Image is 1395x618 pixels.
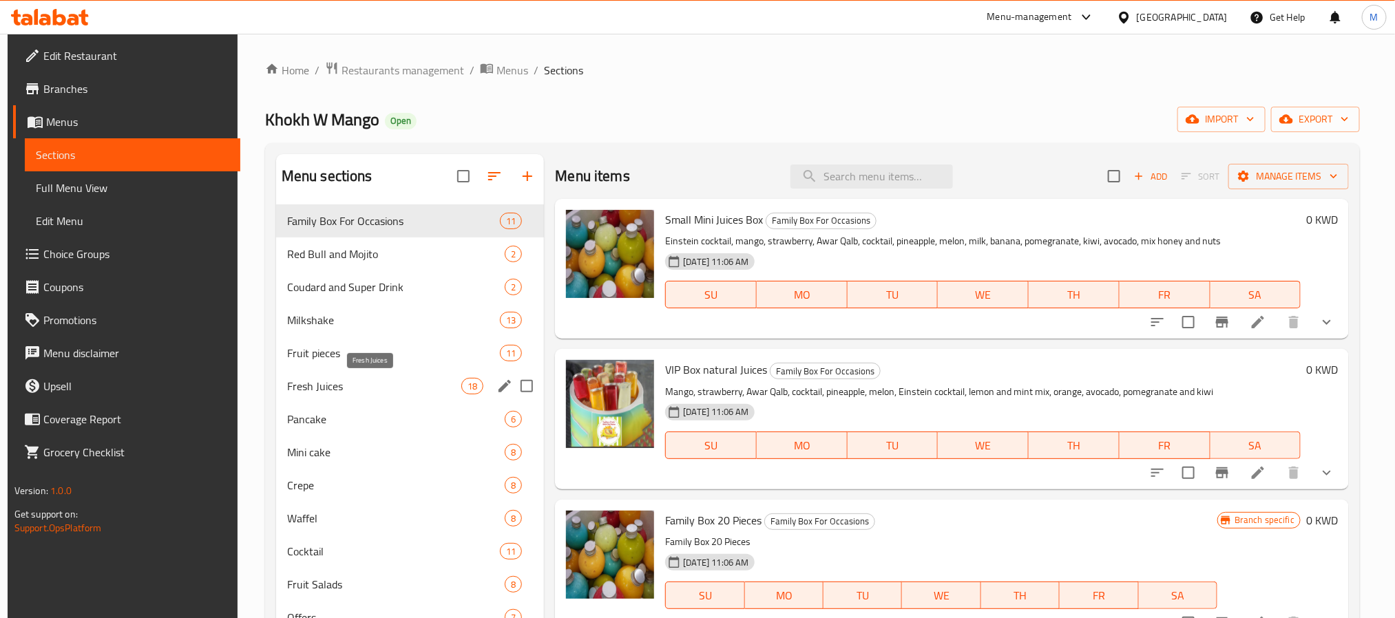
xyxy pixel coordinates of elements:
span: TH [1034,436,1114,456]
span: 6 [505,413,521,426]
span: WE [943,285,1023,305]
span: Milkshake [287,312,500,328]
span: 8 [505,446,521,459]
svg: Show Choices [1319,465,1335,481]
span: Waffel [287,510,505,526]
button: WE [938,431,1029,459]
a: Branches [13,72,240,105]
span: 8 [505,512,521,525]
span: Select section [1100,162,1129,191]
span: Fruit Salads [287,576,505,593]
div: items [500,345,522,361]
span: TU [853,436,933,456]
span: TU [853,285,933,305]
button: SA [1139,582,1217,609]
div: Family Box For Occasions [287,213,500,229]
div: items [500,312,522,328]
span: MO [751,586,818,606]
button: MO [757,281,848,308]
div: items [505,279,522,295]
img: Family Box 20 Pieces [566,511,654,599]
div: Cocktail11 [276,535,545,568]
span: Get support on: [14,505,78,523]
button: Add section [511,160,544,193]
span: [DATE] 11:06 AM [678,255,754,268]
span: Branches [43,81,229,97]
span: Coudard and Super Drink [287,279,505,295]
span: MO [762,285,842,305]
button: TU [848,281,938,308]
input: search [790,164,953,189]
span: Red Bull and Mojito [287,246,505,262]
div: Milkshake13 [276,303,545,337]
div: Family Box For Occasions [770,363,881,379]
span: Select all sections [449,162,478,191]
span: 1.0.0 [50,482,72,500]
span: Open [385,115,417,127]
button: SU [665,582,744,609]
img: VIP Box natural Juices [566,360,654,448]
button: sort-choices [1141,456,1174,489]
button: TU [848,431,938,459]
p: Family Box 20 Pieces [665,533,1217,551]
h2: Menu items [555,166,630,187]
div: Fresh Juices18edit [276,370,545,403]
a: Edit Restaurant [13,39,240,72]
span: SA [1216,436,1296,456]
span: VIP Box natural Juices [665,359,767,380]
div: [GEOGRAPHIC_DATA] [1137,10,1228,25]
button: FR [1120,431,1210,459]
span: SA [1144,586,1212,606]
div: items [505,510,522,526]
button: import [1177,107,1266,132]
span: WE [943,436,1023,456]
button: FR [1060,582,1138,609]
div: items [461,378,483,394]
img: Small Mini Juices Box [566,210,654,298]
a: Choice Groups [13,237,240,270]
span: Select section first [1173,166,1228,187]
button: show more [1310,456,1343,489]
span: Menus [496,62,528,78]
h6: 0 KWD [1306,210,1338,229]
button: sort-choices [1141,306,1174,339]
a: Full Menu View [25,171,240,204]
button: export [1271,107,1360,132]
a: Edit menu item [1250,465,1266,481]
span: Edit Menu [36,213,229,229]
div: Red Bull and Mojito2 [276,237,545,270]
button: SU [665,281,757,308]
a: Menus [480,61,528,79]
span: Family Box For Occasions [765,513,874,529]
span: FR [1125,436,1205,456]
span: Sort sections [478,160,511,193]
span: Restaurants management [342,62,464,78]
h2: Menu sections [282,166,373,187]
a: Menu disclaimer [13,337,240,370]
div: Family Box For Occasions [766,213,877,229]
span: Small Mini Juices Box [665,209,763,230]
button: Branch-specific-item [1206,306,1239,339]
span: 11 [501,545,521,558]
span: Menu disclaimer [43,345,229,361]
span: Select to update [1174,308,1203,337]
span: Crepe [287,477,505,493]
button: WE [938,281,1029,308]
div: Mini cake8 [276,436,545,469]
button: Branch-specific-item [1206,456,1239,489]
div: Pancake [287,411,505,427]
span: export [1282,111,1349,128]
span: Coverage Report [43,411,229,427]
a: Coverage Report [13,403,240,436]
div: Family Box For Occasions11 [276,204,545,237]
div: Fruit pieces11 [276,337,545,370]
div: Pancake6 [276,403,545,436]
div: Crepe8 [276,469,545,502]
span: SU [671,586,739,606]
span: 11 [501,347,521,360]
button: TH [1029,431,1120,459]
div: items [505,576,522,593]
a: Upsell [13,370,240,403]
